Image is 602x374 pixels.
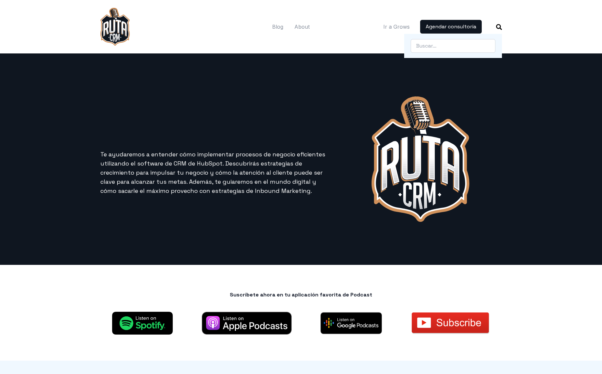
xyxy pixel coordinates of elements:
[100,291,502,299] h2: Suscríbete ahora en tu aplicación favorita de Podcast
[420,20,482,34] a: Agendar consultoría
[411,312,490,335] img: 5841c939a6515b1e0ad75aad
[294,21,310,33] a: About
[100,8,130,46] img: rutacrm-logo
[383,23,410,31] a: Ir a Grows
[202,312,292,335] img: applepodcast
[272,21,283,33] a: Blog
[272,21,310,33] nav: Main menu
[372,96,469,222] img: rutacrm-logo
[411,39,495,53] input: Search
[100,150,331,195] p: Te ayudaremos a entender cómo implementar procesos de negocio eficientes utilizando el software d...
[112,312,173,335] img: Spotify Podcasts
[320,312,382,335] img: Google Podcasts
